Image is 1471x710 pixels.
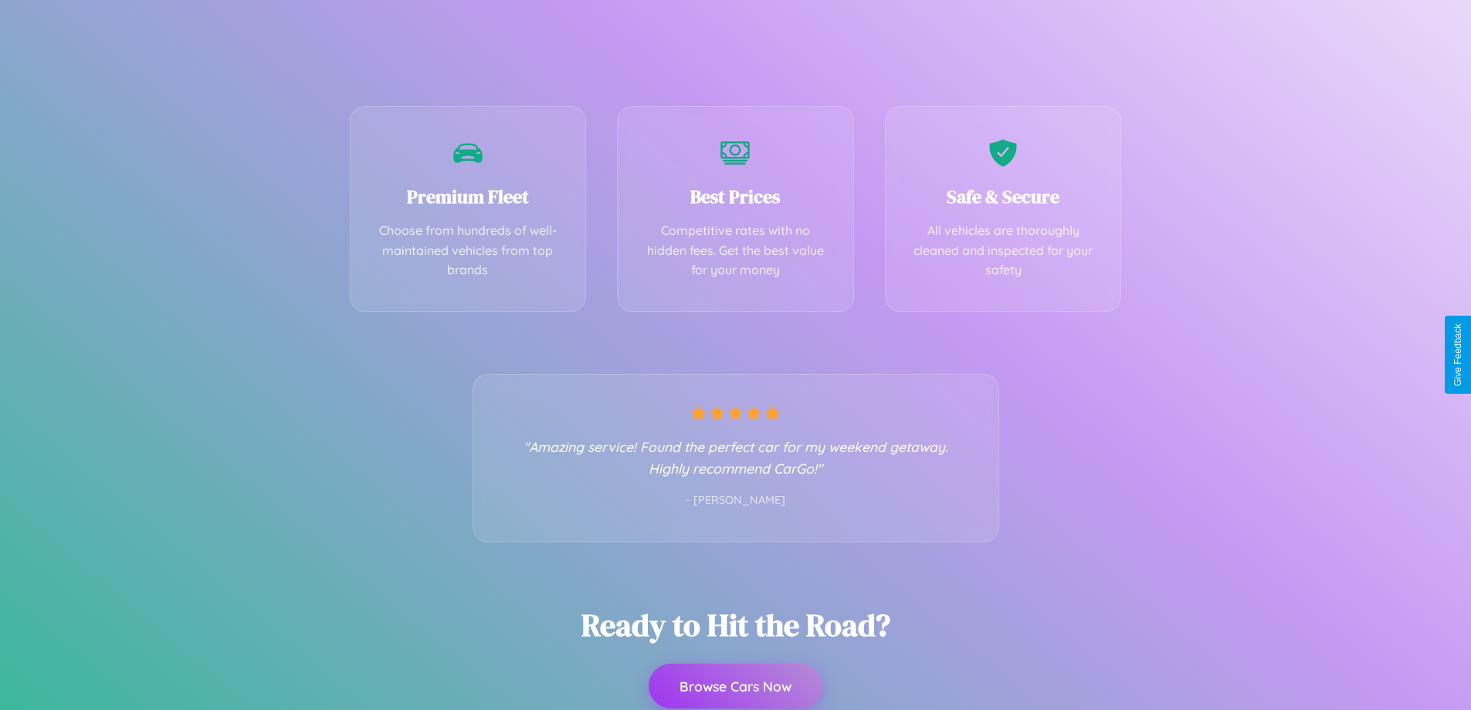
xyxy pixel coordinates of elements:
h3: Premium Fleet [374,184,563,209]
p: Choose from hundreds of well-maintained vehicles from top brands [374,221,563,280]
button: Browse Cars Now [649,664,822,708]
h2: Ready to Hit the Road? [581,604,890,646]
div: Give Feedback [1452,324,1463,386]
p: "Amazing service! Found the perfect car for my weekend getaway. Highly recommend CarGo!" [504,436,968,479]
h3: Best Prices [641,184,830,209]
h3: Safe & Secure [909,184,1098,209]
p: - [PERSON_NAME] [504,491,968,511]
p: Competitive rates with no hidden fees. Get the best value for your money [641,221,830,280]
p: All vehicles are thoroughly cleaned and inspected for your safety [909,221,1098,280]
